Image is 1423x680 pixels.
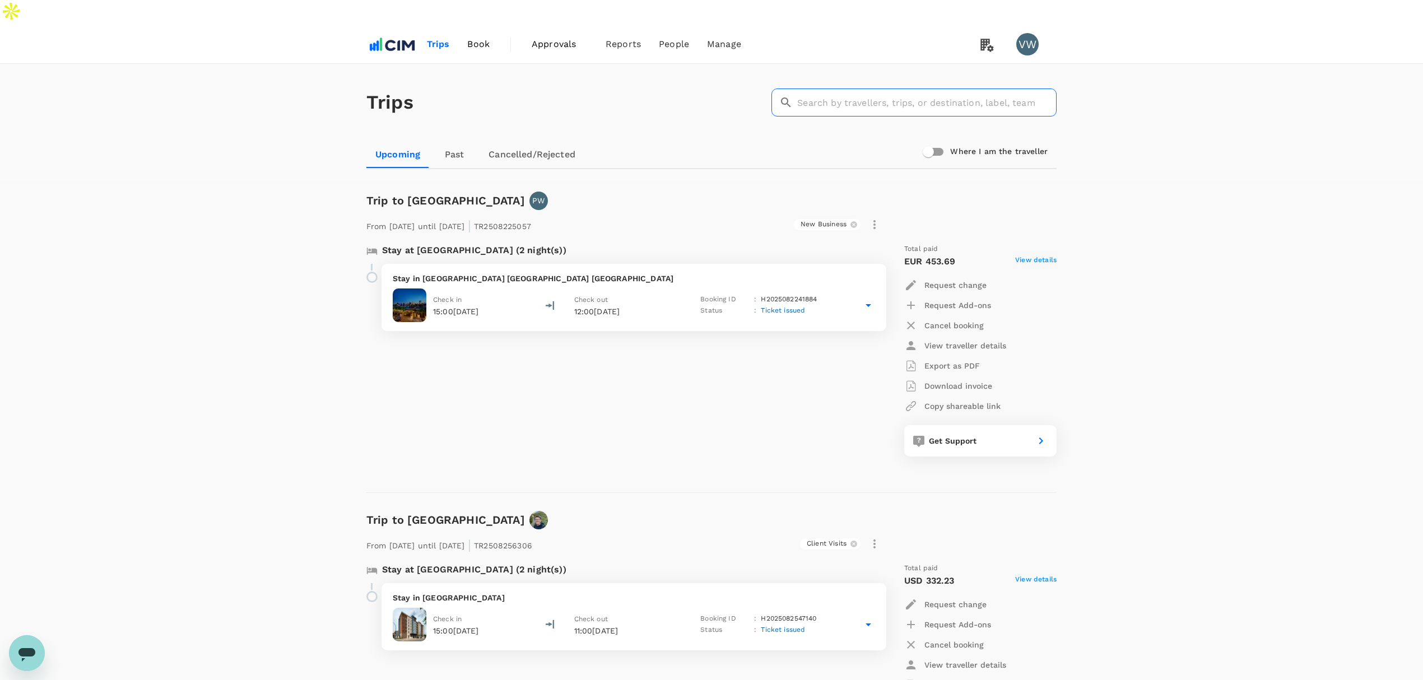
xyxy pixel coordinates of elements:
[794,219,861,230] div: New Business
[904,356,980,376] button: Export as PDF
[950,146,1048,158] h6: Where I am the traveller
[393,273,875,284] p: Stay in [GEOGRAPHIC_DATA] [GEOGRAPHIC_DATA] [GEOGRAPHIC_DATA]
[904,376,992,396] button: Download invoice
[924,599,987,610] p: Request change
[707,38,741,51] span: Manage
[794,220,853,229] span: New Business
[366,215,531,235] p: From [DATE] until [DATE] TR2508225057
[924,360,980,371] p: Export as PDF
[924,619,991,630] p: Request Add-ons
[467,38,490,51] span: Book
[797,89,1057,117] input: Search by travellers, trips, or destination, label, team
[468,537,471,553] span: |
[366,32,418,57] img: CIM ENVIRONMENTAL PTY LTD
[433,625,479,636] p: 15:00[DATE]
[904,655,1006,675] button: View traveller details
[427,38,450,51] span: Trips
[700,625,750,636] p: Status
[659,38,689,51] span: People
[800,538,861,549] div: Client Visits
[924,400,1001,412] p: Copy shareable link
[606,38,641,51] span: Reports
[924,639,984,650] p: Cancel booking
[904,563,938,574] span: Total paid
[700,294,750,305] p: Booking ID
[904,635,984,655] button: Cancel booking
[433,296,462,304] span: Check in
[429,141,480,168] a: Past
[904,614,991,635] button: Request Add-ons
[700,613,750,625] p: Booking ID
[754,305,756,316] p: :
[904,396,1001,416] button: Copy shareable link
[433,306,479,317] p: 15:00[DATE]
[9,635,45,671] iframe: Button to launch messaging window
[904,574,955,588] p: USD 332.23
[904,295,991,315] button: Request Add-ons
[924,300,991,311] p: Request Add-ons
[458,25,499,63] a: Book
[904,315,984,336] button: Cancel booking
[393,288,426,322] img: Moxy Brooklyn Williamsburg
[393,592,875,603] p: Stay in [GEOGRAPHIC_DATA]
[761,294,817,305] p: H2025082241884
[532,38,588,51] span: Approvals
[574,625,681,636] p: 11:00[DATE]
[366,511,525,529] h6: Trip to [GEOGRAPHIC_DATA]
[761,613,816,625] p: H2025082547140
[800,539,853,548] span: Client Visits
[574,306,681,317] p: 12:00[DATE]
[1015,255,1057,268] span: View details
[366,192,525,209] h6: Trip to [GEOGRAPHIC_DATA]
[700,305,750,316] p: Status
[468,218,471,234] span: |
[574,615,608,623] span: Check out
[366,534,532,554] p: From [DATE] until [DATE] TR2508256306
[523,25,597,63] a: Approvals
[366,141,429,168] a: Upcoming
[480,141,584,168] a: Cancelled/Rejected
[761,306,805,314] span: Ticket issued
[904,255,956,268] p: EUR 453.69
[754,613,756,625] p: :
[904,336,1006,356] button: View traveller details
[754,294,756,305] p: :
[924,380,992,392] p: Download invoice
[754,625,756,636] p: :
[1016,33,1039,55] div: VW
[929,436,977,445] span: Get Support
[382,563,566,576] p: Stay at [GEOGRAPHIC_DATA] (2 night(s))
[1015,574,1057,588] span: View details
[366,64,413,141] h1: Trips
[924,280,987,291] p: Request change
[393,608,426,641] img: Hampton Inn & Suites Greensboro Downtown
[433,615,462,623] span: Check in
[418,25,459,63] a: Trips
[904,594,987,614] button: Request change
[382,244,566,257] p: Stay at [GEOGRAPHIC_DATA] (2 night(s))
[904,244,938,255] span: Total paid
[924,340,1006,351] p: View traveller details
[532,195,545,206] p: PW
[924,659,1006,670] p: View traveller details
[761,626,805,634] span: Ticket issued
[574,296,608,304] span: Check out
[924,320,984,331] p: Cancel booking
[529,511,548,529] img: avatar-672e378ebff23.png
[904,275,987,295] button: Request change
